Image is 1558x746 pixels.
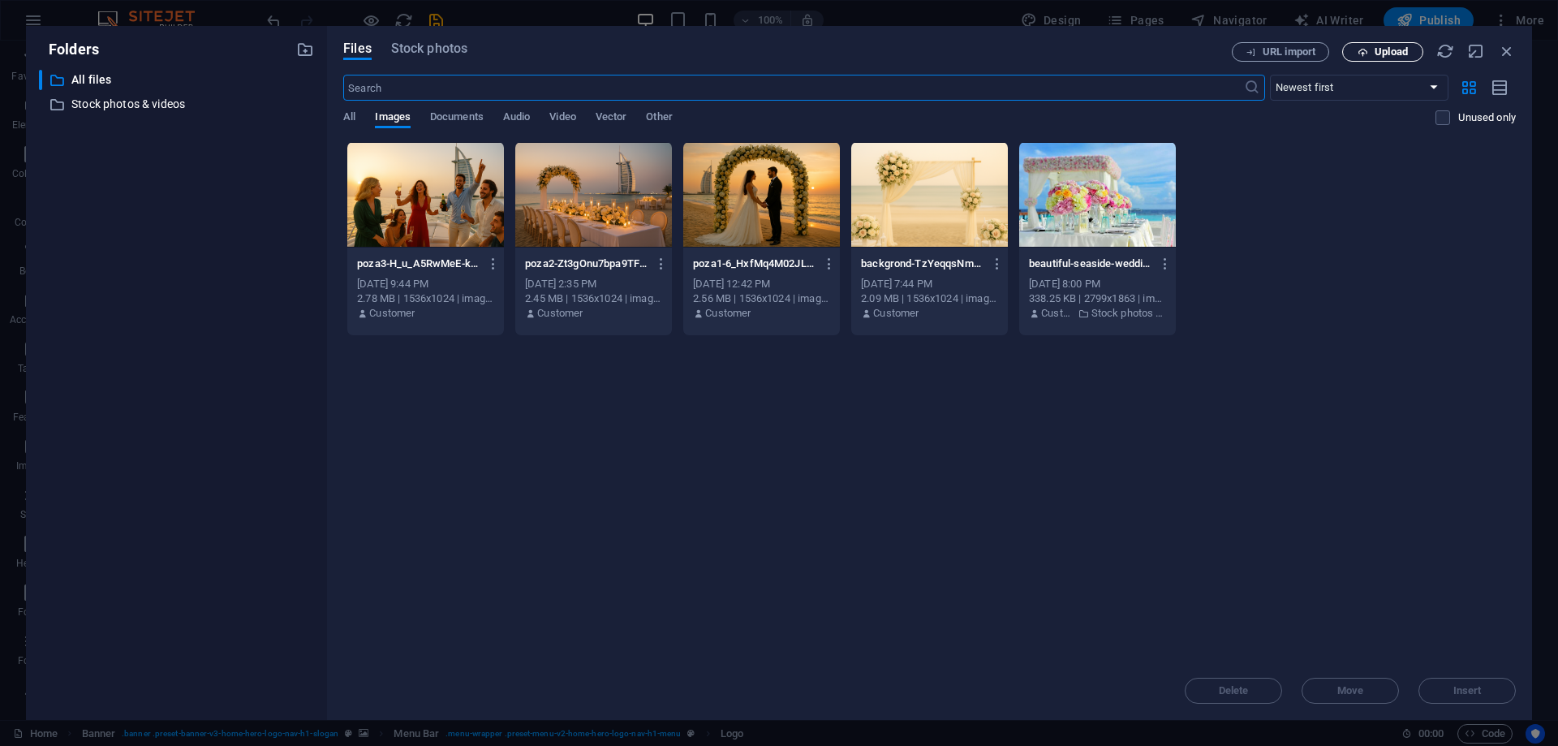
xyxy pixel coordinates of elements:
p: Customer [705,306,751,321]
div: 2.45 MB | 1536x1024 | image/png [525,291,662,306]
p: Customer [873,306,919,321]
div: 2.78 MB | 1536x1024 | image/png [357,291,494,306]
p: Customer [1041,306,1074,321]
p: Customer [537,306,583,321]
p: All files [71,71,284,89]
i: Create new folder [296,41,314,58]
button: Upload [1342,42,1423,62]
span: Vector [596,107,627,130]
span: URL import [1263,47,1315,57]
i: Minimize [1467,42,1485,60]
span: All [343,107,355,130]
p: poza2-Zt3gOnu7bpa9TF9xYSRORg.png [525,257,647,271]
p: Stock photos & videos [1091,306,1166,321]
p: backgrond-TzYeqqsNmo58LOH6z7aUuw.png [861,257,983,271]
p: Stock photos & videos [71,95,284,114]
div: 2.09 MB | 1536x1024 | image/png [861,291,998,306]
div: [DATE] 9:44 PM [357,277,494,291]
p: Displays only files that are not in use on the website. Files added during this session can still... [1458,110,1516,125]
span: Images [375,107,411,130]
span: Files [343,39,372,58]
div: [DATE] 7:44 PM [861,277,998,291]
i: Close [1498,42,1516,60]
p: poza1-6_HxfMq4M02JLUpOqX7r8Q.png [693,257,815,271]
input: Search [343,75,1243,101]
div: 2.56 MB | 1536x1024 | image/png [693,291,830,306]
div: [DATE] 12:42 PM [693,277,830,291]
i: Reload [1436,42,1454,60]
div: [DATE] 8:00 PM [1029,277,1166,291]
p: poza3-H_u_A5RwMeE-kBz5Y_-1Pw.png [357,257,479,271]
p: Customer [369,306,415,321]
div: By: Customer | Folder: Stock photos & videos [1029,306,1166,321]
div: ​ [39,70,42,90]
p: beautiful-seaside-wedding-setup-with-floral-arrangements-and-pastel-colors-on-a-sunny-day-4bIOsm2... [1029,257,1151,271]
div: 338.25 KB | 2799x1863 | image/jpeg [1029,291,1166,306]
span: Upload [1375,47,1408,57]
span: Audio [503,107,530,130]
span: Documents [430,107,484,130]
button: URL import [1232,42,1329,62]
span: Video [549,107,575,130]
div: Stock photos & videos [39,94,314,114]
span: Other [646,107,672,130]
p: Folders [39,39,99,60]
div: [DATE] 2:35 PM [525,277,662,291]
span: Stock photos [391,39,467,58]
